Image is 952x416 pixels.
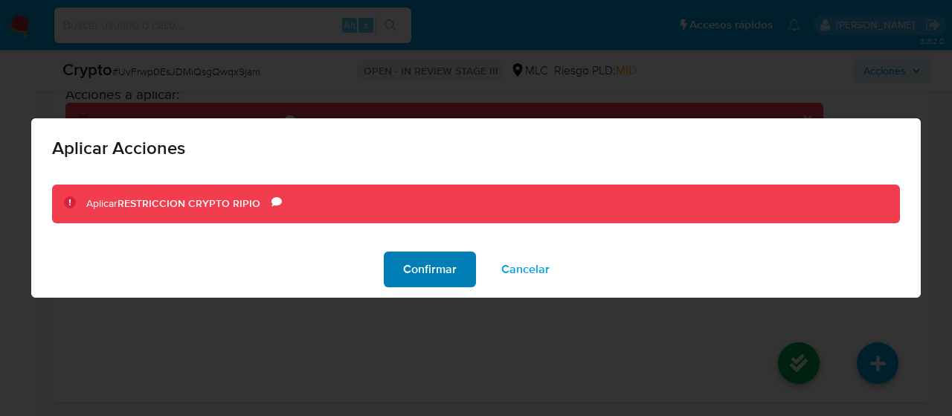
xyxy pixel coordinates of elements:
span: Confirmar [403,253,457,286]
b: RESTRICCION CRYPTO RIPIO [118,196,260,211]
span: Cancelar [501,253,550,286]
span: Aplicar Acciones [52,139,900,157]
button: Confirmar [384,252,476,287]
div: Aplicar [86,196,271,211]
button: Cancelar [482,252,569,287]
